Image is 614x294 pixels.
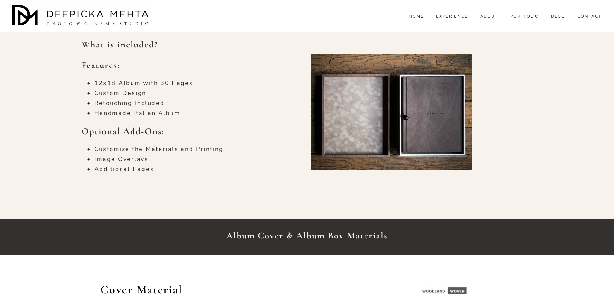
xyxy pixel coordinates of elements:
[82,60,120,71] strong: Features:
[94,80,533,87] p: 12x18 Album with 30 Pages
[12,5,151,27] img: Austin Wedding Photographer - Deepicka Mehta Photography &amp; Cinematography
[94,156,533,163] p: Image Overlays
[226,230,387,241] strong: Album Cover & Album Box Materials
[480,14,498,19] a: ABOUT
[436,14,468,19] a: EXPERIENCE
[577,14,602,19] a: CONTACT
[94,90,533,97] p: Custom Design
[551,14,565,19] span: BLOG
[94,110,533,117] p: Handmade Italian Album
[551,14,565,19] a: folder dropdown
[94,166,533,173] p: Additional Pages
[94,100,533,107] p: Retouching Included
[94,146,533,153] p: Customize the Materials and Printing
[510,14,539,19] a: PORTFOLIO
[409,14,424,19] a: HOME
[82,126,164,137] strong: Optional Add-Ons:
[82,39,158,50] strong: What is included?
